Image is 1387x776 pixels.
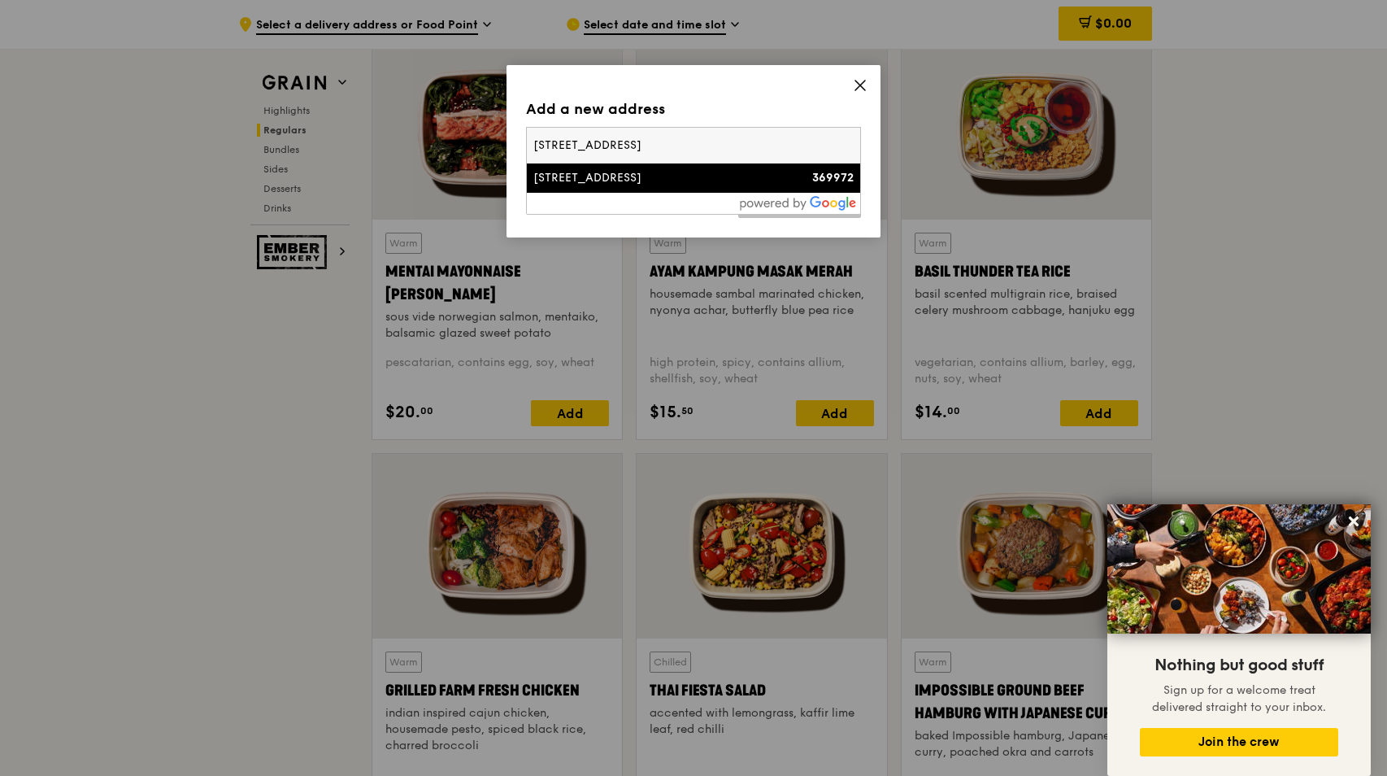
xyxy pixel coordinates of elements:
[1152,683,1326,714] span: Sign up for a welcome treat delivered straight to your inbox.
[1154,656,1324,675] span: Nothing but good stuff
[533,170,774,186] div: [STREET_ADDRESS]
[1140,728,1338,756] button: Join the crew
[1341,508,1367,534] button: Close
[1107,504,1371,634] img: DSC07876-Edit02-Large.jpeg
[526,98,861,120] div: Add a new address
[812,171,854,185] strong: 369972
[740,196,857,211] img: powered-by-google.60e8a832.png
